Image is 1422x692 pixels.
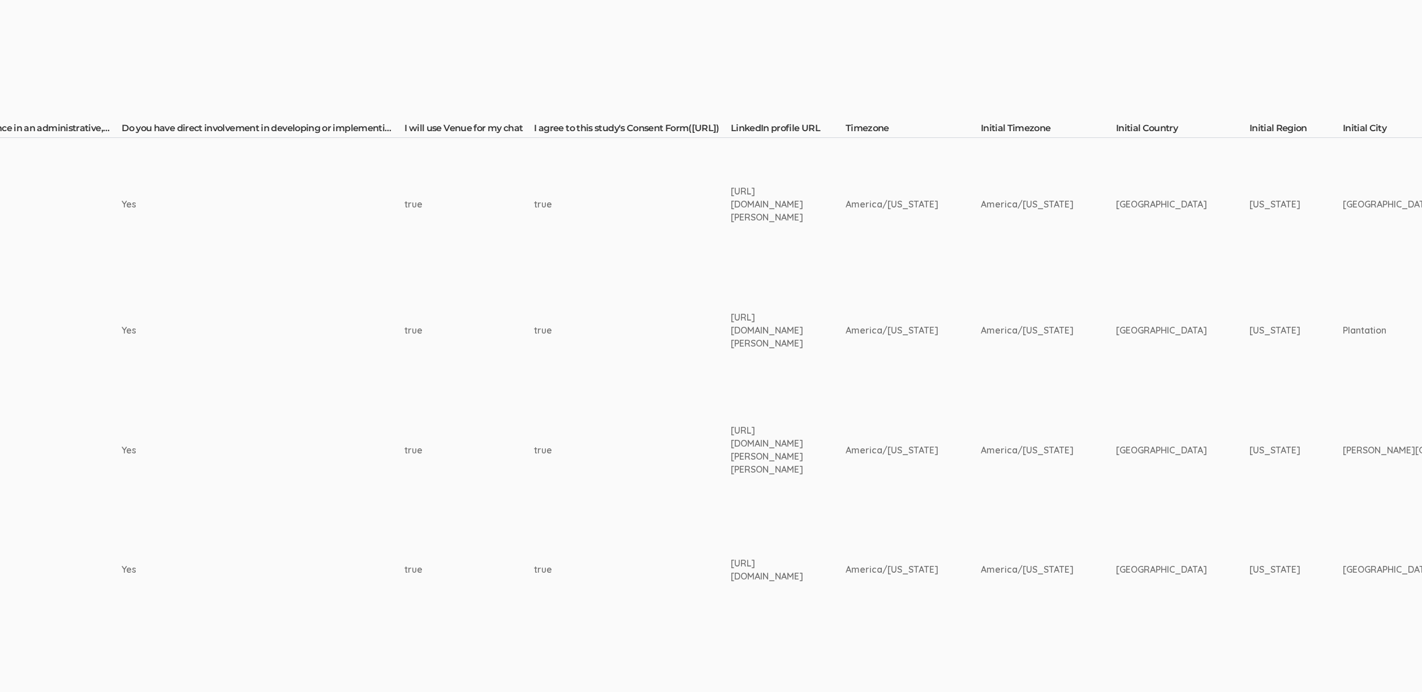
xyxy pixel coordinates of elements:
[122,324,362,337] div: Yes
[1249,510,1343,630] td: [US_STATE]
[534,324,688,337] div: true
[534,444,688,457] div: true
[1116,138,1249,271] td: [GEOGRAPHIC_DATA]
[534,563,688,576] div: true
[1249,122,1343,138] th: Initial Region
[731,122,846,138] th: LinkedIn profile URL
[981,390,1116,510] td: America/[US_STATE]
[731,424,803,475] div: [URL][DOMAIN_NAME][PERSON_NAME][PERSON_NAME]
[534,122,730,138] th: I agree to this study's Consent Form([URL])
[981,122,1116,138] th: Initial Timezone
[1116,390,1249,510] td: [GEOGRAPHIC_DATA]
[122,563,362,576] div: Yes
[534,198,688,211] div: true
[1365,638,1422,692] iframe: Chat Widget
[846,138,981,271] td: America/[US_STATE]
[981,510,1116,630] td: America/[US_STATE]
[846,122,981,138] th: Timezone
[731,311,803,350] div: [URL][DOMAIN_NAME][PERSON_NAME]
[404,122,534,138] th: I will use Venue for my chat
[981,138,1116,271] td: America/[US_STATE]
[122,198,362,211] div: Yes
[731,185,803,224] div: [URL][DOMAIN_NAME][PERSON_NAME]
[846,271,981,391] td: America/[US_STATE]
[404,198,492,211] div: true
[122,444,362,457] div: Yes
[1249,390,1343,510] td: [US_STATE]
[1249,271,1343,391] td: [US_STATE]
[1116,271,1249,391] td: [GEOGRAPHIC_DATA]
[981,271,1116,391] td: America/[US_STATE]
[404,324,492,337] div: true
[1249,138,1343,271] td: [US_STATE]
[1116,122,1249,138] th: Initial Country
[404,563,492,576] div: true
[404,444,492,457] div: true
[846,510,981,630] td: America/[US_STATE]
[122,122,404,138] th: Do you have direct involvement in developing or implementing strategies to manage patient attenda...
[1116,510,1249,630] td: [GEOGRAPHIC_DATA]
[731,557,803,583] div: [URL][DOMAIN_NAME]
[846,390,981,510] td: America/[US_STATE]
